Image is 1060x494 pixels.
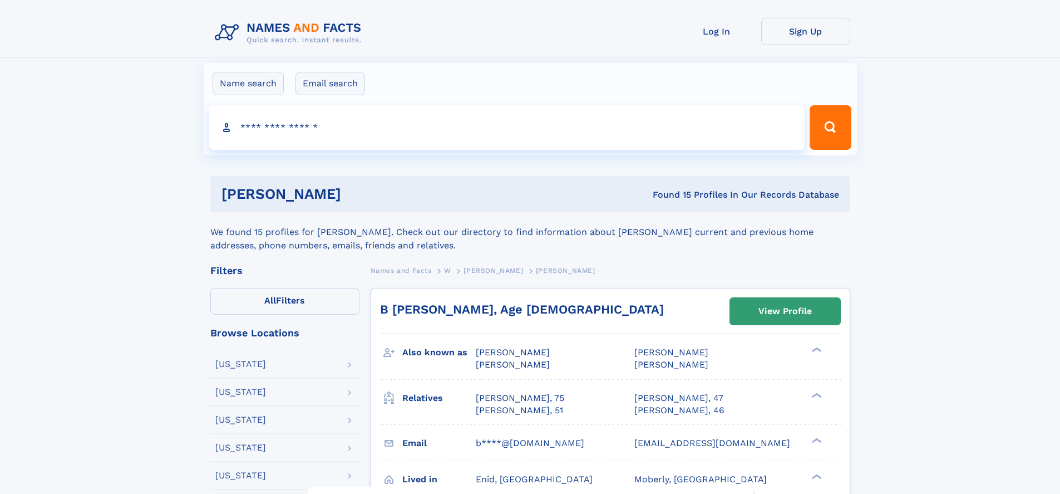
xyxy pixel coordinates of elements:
div: View Profile [758,299,812,324]
a: View Profile [730,298,840,325]
span: [PERSON_NAME] [634,359,708,370]
img: Logo Names and Facts [210,18,371,48]
h3: Email [402,434,476,453]
div: Found 15 Profiles In Our Records Database [497,189,839,201]
div: ❯ [809,346,822,354]
div: ❯ [809,473,822,480]
a: [PERSON_NAME] [464,263,523,277]
a: Names and Facts [371,263,432,277]
label: Email search [295,72,365,95]
a: [PERSON_NAME], 47 [634,392,723,404]
div: [US_STATE] [215,415,266,424]
h3: Lived in [402,470,476,489]
span: [PERSON_NAME] [634,347,708,358]
span: Enid, [GEOGRAPHIC_DATA] [476,474,593,485]
div: [US_STATE] [215,443,266,452]
label: Filters [210,288,359,315]
span: W [444,267,451,275]
div: Filters [210,266,359,276]
div: Browse Locations [210,328,359,338]
a: [PERSON_NAME], 51 [476,404,563,417]
a: B [PERSON_NAME], Age [DEMOGRAPHIC_DATA] [380,302,664,316]
h3: Also known as [402,343,476,362]
button: Search Button [810,105,851,150]
span: Moberly, [GEOGRAPHIC_DATA] [634,474,767,485]
span: [PERSON_NAME] [476,347,550,358]
a: Log In [672,18,761,45]
a: Sign Up [761,18,850,45]
input: search input [209,105,805,150]
span: [EMAIL_ADDRESS][DOMAIN_NAME] [634,438,790,448]
span: All [264,295,276,306]
h1: [PERSON_NAME] [221,187,497,201]
a: [PERSON_NAME], 46 [634,404,724,417]
span: [PERSON_NAME] [536,267,595,275]
span: [PERSON_NAME] [464,267,523,275]
div: We found 15 profiles for [PERSON_NAME]. Check out our directory to find information about [PERSON... [210,212,850,252]
div: ❯ [809,437,822,444]
span: [PERSON_NAME] [476,359,550,370]
div: ❯ [809,392,822,399]
div: [US_STATE] [215,388,266,397]
a: [PERSON_NAME], 75 [476,392,564,404]
div: [US_STATE] [215,471,266,480]
a: W [444,263,451,277]
label: Name search [213,72,284,95]
h3: Relatives [402,389,476,408]
div: [US_STATE] [215,360,266,369]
